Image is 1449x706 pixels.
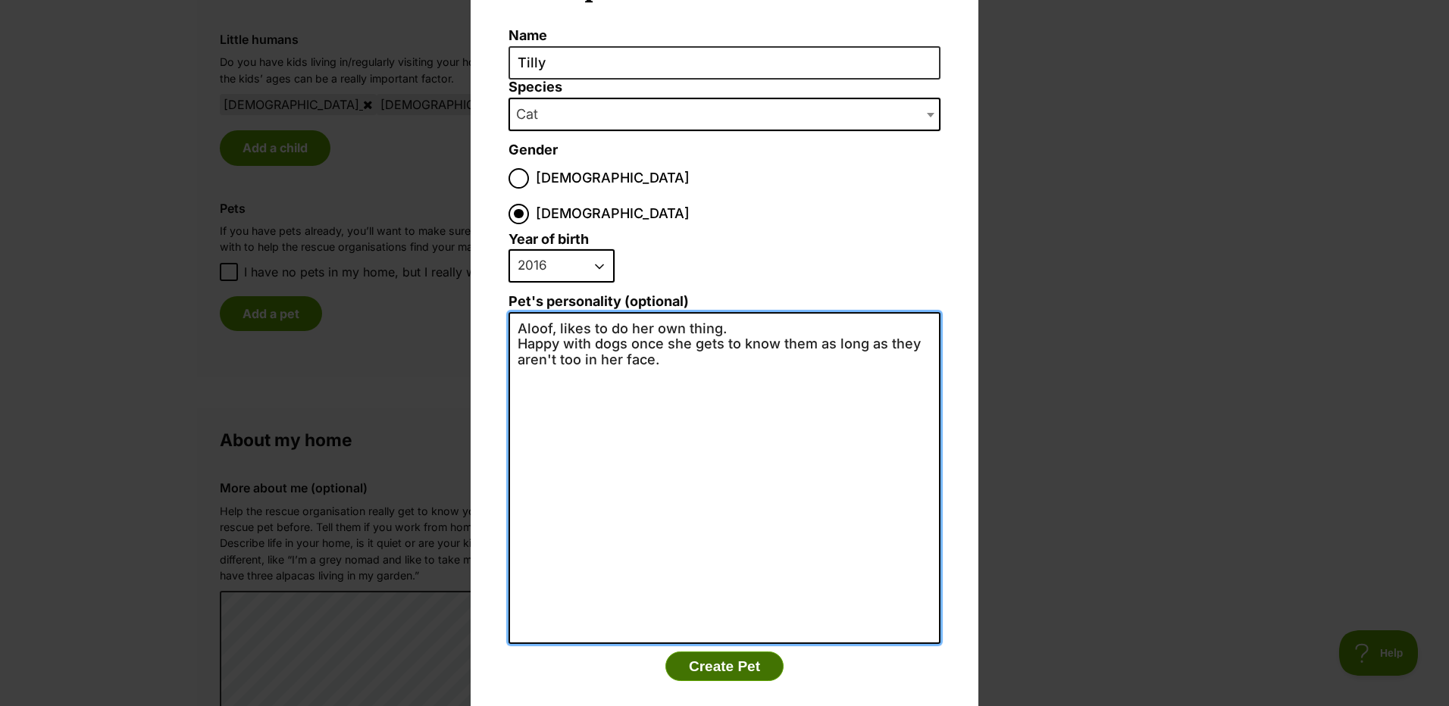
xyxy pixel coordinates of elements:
[509,28,940,44] label: Name
[509,98,940,131] span: Cat
[509,142,558,158] label: Gender
[536,168,690,189] span: [DEMOGRAPHIC_DATA]
[509,232,589,248] label: Year of birth
[509,80,940,95] label: Species
[510,104,553,125] span: Cat
[665,651,784,682] button: Create Pet
[509,294,940,310] label: Pet's personality (optional)
[536,204,690,224] span: [DEMOGRAPHIC_DATA]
